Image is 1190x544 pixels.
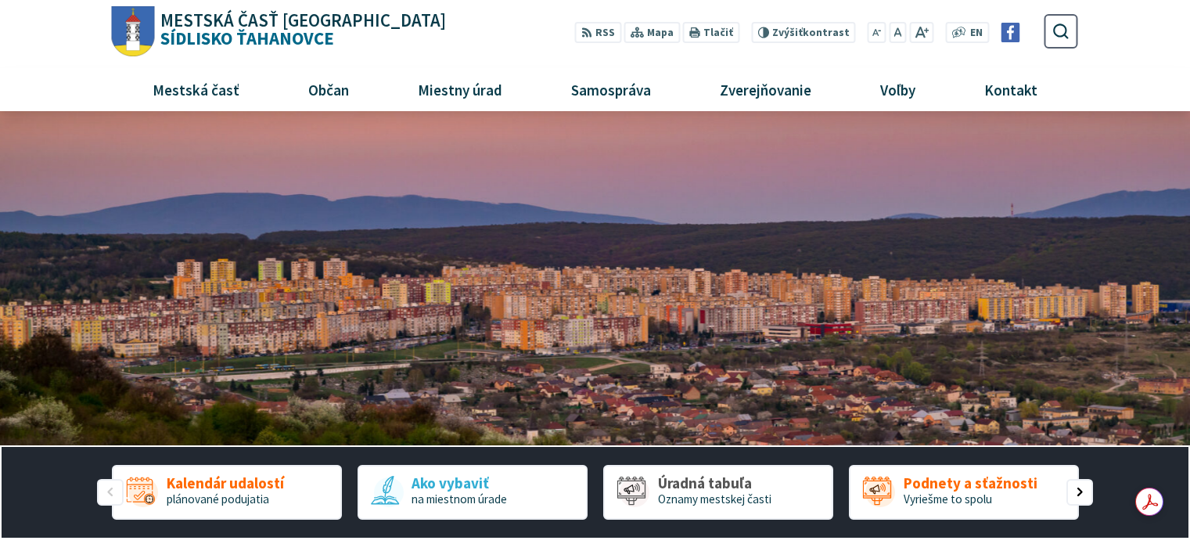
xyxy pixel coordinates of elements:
span: Miestny úrad [412,68,508,110]
span: Oznamy mestskej časti [658,492,771,506]
button: Zväčšiť veľkosť písma [909,22,933,43]
span: EN [970,25,983,41]
button: Zmenšiť veľkosť písma [868,22,886,43]
a: Kalendár udalostí plánované podujatia [112,465,342,520]
span: Mestská časť [GEOGRAPHIC_DATA] [160,12,446,30]
div: 2 / 5 [358,465,588,520]
a: Mestská časť [124,68,268,110]
span: kontrast [772,27,850,39]
a: Samospráva [543,68,680,110]
img: Prejsť na Facebook stránku [1001,23,1020,42]
span: Samospráva [565,68,656,110]
a: Voľby [852,68,944,110]
span: Podnety a sťažnosti [904,475,1037,492]
button: Tlačiť [683,22,739,43]
span: Kontakt [979,68,1044,110]
a: Podnety a sťažnosti Vyriešme to spolu [849,465,1079,520]
span: Zvýšiť [772,26,803,39]
a: Úradná tabuľa Oznamy mestskej časti [603,465,833,520]
a: Logo Sídlisko Ťahanovce, prejsť na domovskú stránku. [112,6,446,57]
a: RSS [575,22,621,43]
span: Občan [302,68,354,110]
div: Predošlý slajd [97,479,124,506]
span: Mapa [647,25,674,41]
span: Tlačiť [703,27,733,39]
a: Miestny úrad [389,68,530,110]
span: na miestnom úrade [412,492,507,506]
a: Občan [279,68,377,110]
button: Nastaviť pôvodnú veľkosť písma [889,22,906,43]
span: Ako vybaviť [412,475,507,492]
img: Prejsť na domovskú stránku [112,6,155,57]
div: Nasledujúci slajd [1066,479,1093,506]
div: 4 / 5 [849,465,1079,520]
span: RSS [595,25,615,41]
span: plánované podujatia [167,492,269,506]
a: Kontakt [956,68,1066,110]
span: Voľby [875,68,922,110]
span: Zverejňovanie [714,68,817,110]
span: Mestská časť [146,68,245,110]
span: Vyriešme to spolu [904,492,992,506]
a: Zverejňovanie [692,68,840,110]
button: Zvýšiťkontrast [751,22,855,43]
span: Úradná tabuľa [658,475,771,492]
h1: Sídlisko Ťahanovce [155,12,447,48]
div: 1 / 5 [112,465,342,520]
div: 3 / 5 [603,465,833,520]
a: Ako vybaviť na miestnom úrade [358,465,588,520]
span: Kalendár udalostí [167,475,284,492]
a: EN [966,25,987,41]
a: Mapa [624,22,680,43]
